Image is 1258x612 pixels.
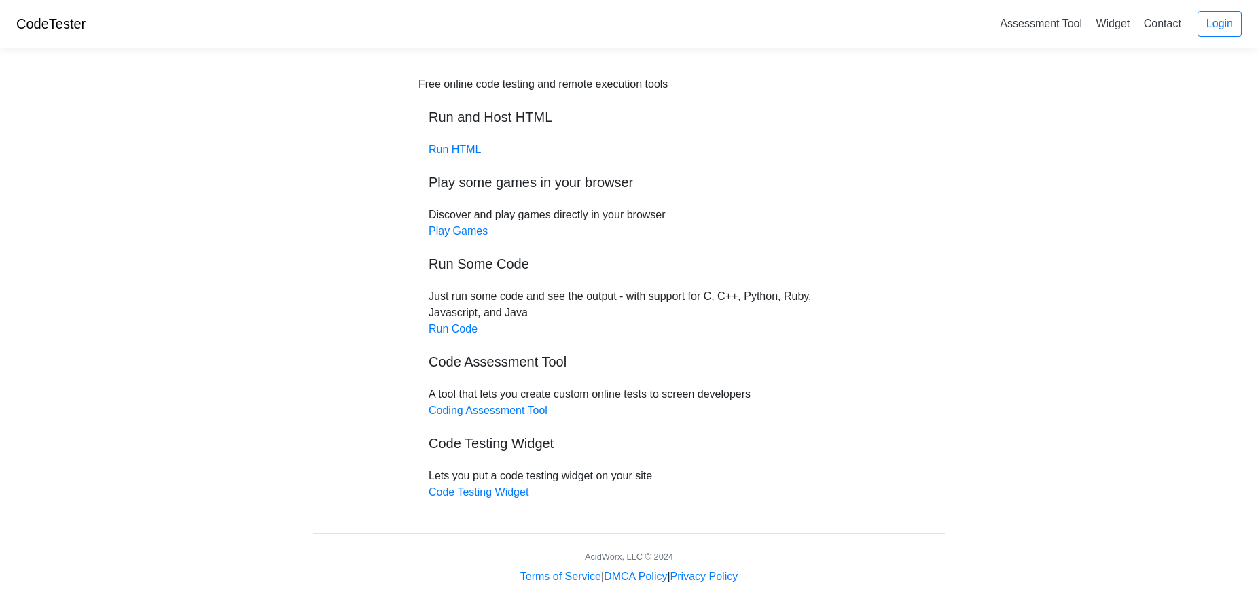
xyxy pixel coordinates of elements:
[429,405,547,416] a: Coding Assessment Tool
[429,323,478,335] a: Run Code
[418,76,668,92] div: Free online code testing and remote execution tools
[1198,11,1242,37] a: Login
[520,568,738,585] div: | |
[418,76,840,500] div: Discover and play games directly in your browser Just run some code and see the output - with sup...
[429,354,829,370] h5: Code Assessment Tool
[429,109,829,125] h5: Run and Host HTML
[585,550,673,563] div: AcidWorx, LLC © 2024
[1138,12,1187,35] a: Contact
[1090,12,1135,35] a: Widget
[429,174,829,190] h5: Play some games in your browser
[429,143,481,155] a: Run HTML
[994,12,1088,35] a: Assessment Tool
[429,435,829,452] h5: Code Testing Widget
[604,571,667,582] a: DMCA Policy
[429,256,829,272] h5: Run Some Code
[520,571,601,582] a: Terms of Service
[16,16,86,31] a: CodeTester
[429,225,488,237] a: Play Games
[429,486,528,498] a: Code Testing Widget
[670,571,738,582] a: Privacy Policy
